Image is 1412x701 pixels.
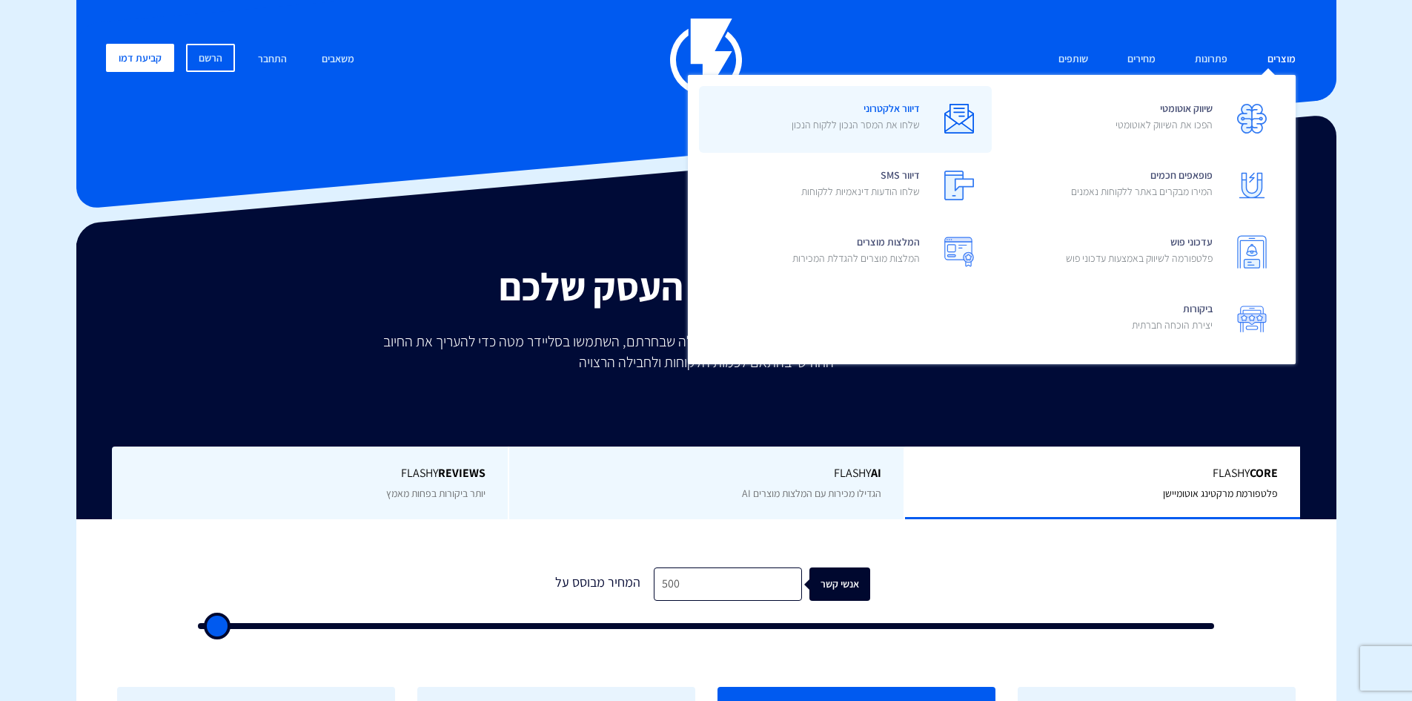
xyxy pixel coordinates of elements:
p: שלחו את המסר הנכון ללקוח הנכון [792,117,920,132]
p: פלטפורמה לשיווק באמצעות עדכוני פוש [1066,251,1213,266]
span: פופאפים חכמים [1071,164,1213,206]
div: המחיר מבוסס על [543,567,654,601]
span: המלצות מוצרים [792,231,920,273]
div: אנשי קשר [821,567,881,601]
b: REVIEWS [438,465,485,481]
span: יותר ביקורות בפחות מאמץ [386,487,485,500]
h2: גדלים ביחד עם העסק שלכם [87,266,1325,308]
span: ביקורות [1132,297,1213,340]
a: המלצות מוצריםהמלצות מוצרים להגדלת המכירות [699,220,992,286]
p: המחיר החודשי משתנה בהתאם לכמות אנשי הקשר בחשבון ולחבילה שבחרתם, השתמשו בסליידר מטה כדי להעריך את ... [373,331,1040,372]
span: דיוור אלקטרוני [792,97,920,139]
a: דיוור SMSשלחו הודעות דינאמיות ללקוחות [699,153,992,220]
p: שלחו הודעות דינאמיות ללקוחות [801,184,920,199]
a: עדכוני פושפלטפורמה לשיווק באמצעות עדכוני פוש [992,220,1285,286]
p: יצירת הוכחה חברתית [1132,317,1213,332]
span: Flashy [531,465,882,482]
b: Core [1250,465,1278,481]
a: פופאפים חכמיםהמירו מבקרים באתר ללקוחות נאמנים [992,153,1285,220]
a: פתרונות [1184,44,1239,76]
a: הרשם [186,44,235,72]
span: פלטפורמת מרקטינג אוטומיישן [1163,487,1278,500]
p: המירו מבקרים באתר ללקוחות נאמנים [1071,184,1213,199]
b: AI [871,465,881,481]
a: משאבים [311,44,365,76]
span: שיווק אוטומטי [1116,97,1213,139]
span: Flashy [134,465,485,482]
p: הפכו את השיווק לאוטומטי [1116,117,1213,132]
a: מוצרים [1256,44,1307,76]
a: דיוור אלקטרונישלחו את המסר הנכון ללקוח הנכון [699,86,992,153]
span: הגדילו מכירות עם המלצות מוצרים AI [742,487,881,500]
a: ביקורותיצירת הוכחה חברתית [992,286,1285,353]
a: מחירים [1116,44,1167,76]
a: שותפים [1047,44,1099,76]
a: התחבר [247,44,298,76]
p: המלצות מוצרים להגדלת המכירות [792,251,920,266]
span: עדכוני פוש [1066,231,1213,273]
a: שיווק אוטומטיהפכו את השיווק לאוטומטי [992,86,1285,153]
span: Flashy [927,465,1278,482]
span: דיוור SMS [801,164,920,206]
a: קביעת דמו [106,44,174,72]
